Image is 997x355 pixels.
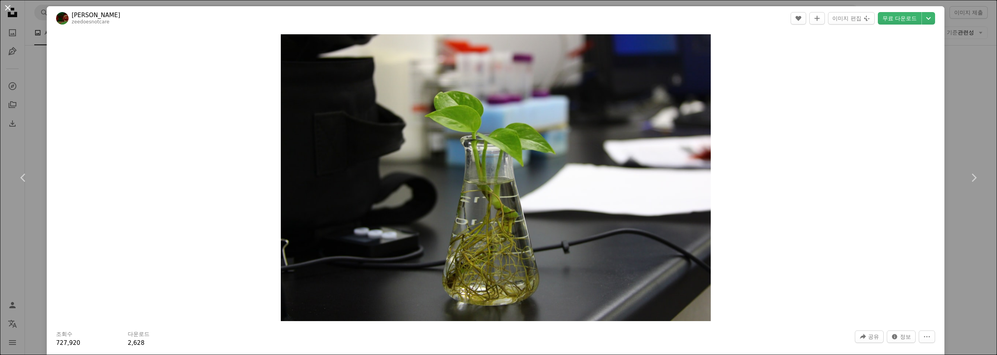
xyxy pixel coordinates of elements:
[72,11,120,19] a: [PERSON_NAME]
[281,34,711,321] img: 테이블에 화분에 심은 녹색 식물
[72,19,109,25] a: zeedoesnotcare
[281,34,711,321] button: 이 이미지 확대
[855,330,884,343] button: 이 이미지 공유
[868,331,879,343] span: 공유
[56,12,69,25] img: Mir Ali의 프로필로 이동
[919,330,935,343] button: 더 많은 작업
[887,330,916,343] button: 이 이미지 관련 통계
[950,140,997,215] a: 다음
[128,330,150,338] h3: 다운로드
[56,339,80,346] span: 727,920
[128,339,144,346] span: 2,628
[809,12,825,25] button: 컬렉션에 추가
[828,12,874,25] button: 이미지 편집
[878,12,921,25] a: 무료 다운로드
[791,12,806,25] button: 좋아요
[922,12,935,25] button: 다운로드 크기 선택
[900,331,911,343] span: 정보
[56,330,72,338] h3: 조회수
